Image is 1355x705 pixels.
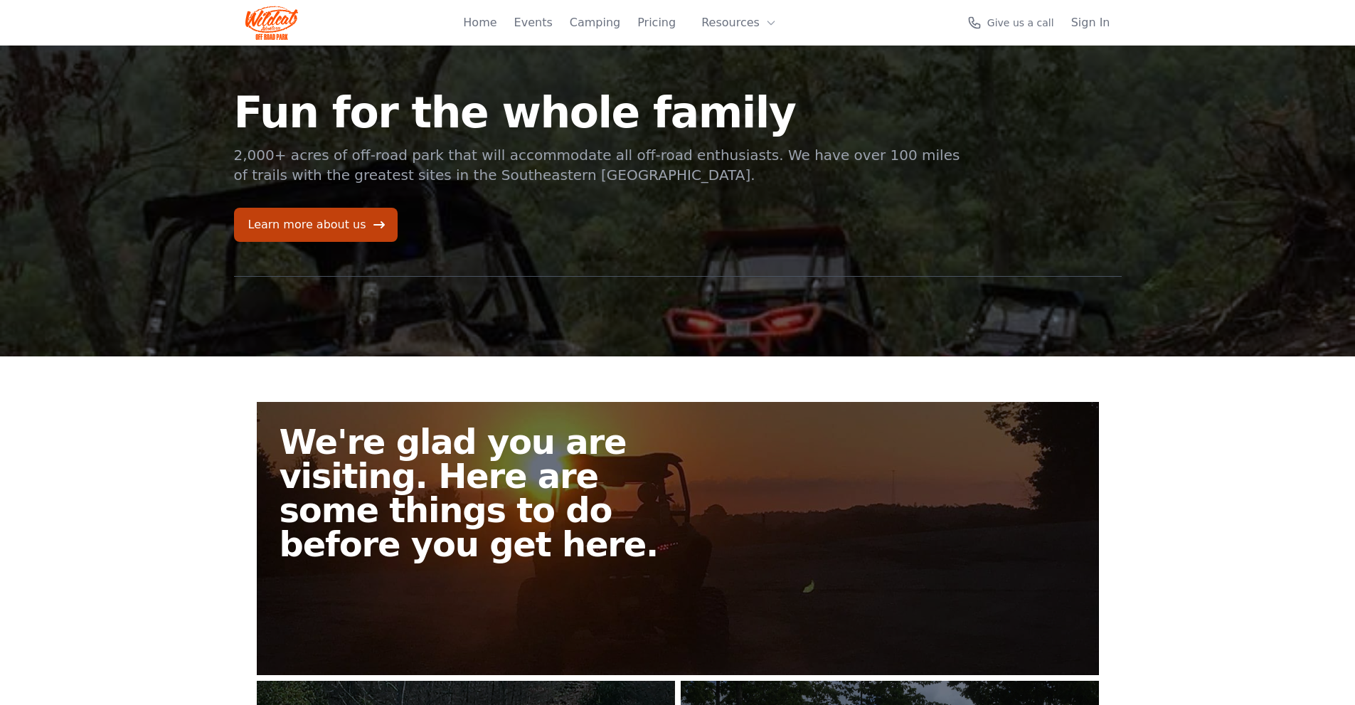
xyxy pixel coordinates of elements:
img: Wildcat Logo [245,6,299,40]
a: Events [514,14,553,31]
span: Give us a call [987,16,1054,30]
a: Camping [570,14,620,31]
h1: Fun for the whole family [234,91,962,134]
a: Give us a call [967,16,1054,30]
p: 2,000+ acres of off-road park that will accommodate all off-road enthusiasts. We have over 100 mi... [234,145,962,185]
a: Sign In [1071,14,1110,31]
button: Resources [693,9,785,37]
a: Learn more about us [234,208,398,242]
a: Pricing [637,14,676,31]
a: Home [463,14,496,31]
a: We're glad you are visiting. Here are some things to do before you get here. [257,402,1099,675]
h2: We're glad you are visiting. Here are some things to do before you get here. [280,425,689,561]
